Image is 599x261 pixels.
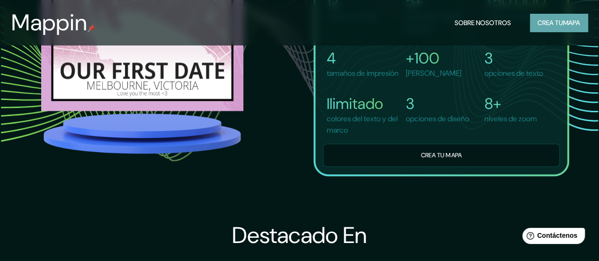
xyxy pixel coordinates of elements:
[455,18,511,27] font: Sobre nosotros
[88,25,95,32] img: pin de mapeo
[232,220,367,250] font: Destacado en
[530,14,588,32] button: Crea tumapa
[327,68,399,78] font: tamaños de impresión
[405,94,414,114] font: 3
[405,114,469,124] font: opciones de diseño
[11,8,88,37] font: Mappin
[484,48,493,68] font: 3
[327,48,336,68] font: 4
[563,18,580,27] font: mapa
[327,114,398,135] font: colores del texto y del marco
[484,114,537,124] font: niveles de zoom
[484,68,543,78] font: opciones de texto
[327,94,383,114] font: Ilimitado
[405,68,461,78] font: [PERSON_NAME]
[405,48,439,68] font: +100
[515,224,589,251] iframe: Lanzador de widgets de ayuda
[421,151,461,159] font: Crea tu mapa
[41,111,243,156] img: platform.png
[323,144,560,167] button: Crea tu mapa
[537,18,563,27] font: Crea tu
[484,94,501,114] font: 8+
[451,14,515,32] button: Sobre nosotros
